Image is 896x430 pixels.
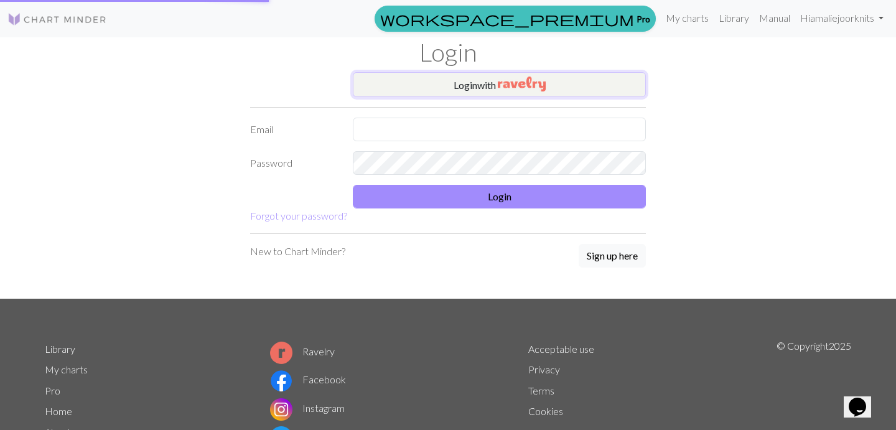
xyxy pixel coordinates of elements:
a: Acceptable use [528,343,594,355]
a: Pro [45,385,60,396]
button: Login [353,185,646,208]
a: Ravelry [270,345,335,357]
a: Terms [528,385,554,396]
a: My charts [45,363,88,375]
a: Library [714,6,754,30]
a: Home [45,405,72,417]
a: Privacy [528,363,560,375]
img: Ravelry logo [270,342,292,364]
iframe: chat widget [844,380,884,418]
a: Forgot your password? [250,210,347,222]
a: Cookies [528,405,563,417]
a: Manual [754,6,795,30]
a: Pro [375,6,656,32]
img: Instagram logo [270,398,292,421]
img: Ravelry [498,77,546,91]
button: Sign up here [579,244,646,268]
a: My charts [661,6,714,30]
label: Password [243,151,345,175]
img: Facebook logo [270,370,292,392]
button: Loginwith [353,72,646,97]
a: Hiamaliejoorknits [795,6,889,30]
a: Facebook [270,373,346,385]
label: Email [243,118,345,141]
img: Logo [7,12,107,27]
a: Library [45,343,75,355]
a: Sign up here [579,244,646,269]
h1: Login [37,37,859,67]
span: workspace_premium [380,10,634,27]
a: Instagram [270,402,345,414]
p: New to Chart Minder? [250,244,345,259]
